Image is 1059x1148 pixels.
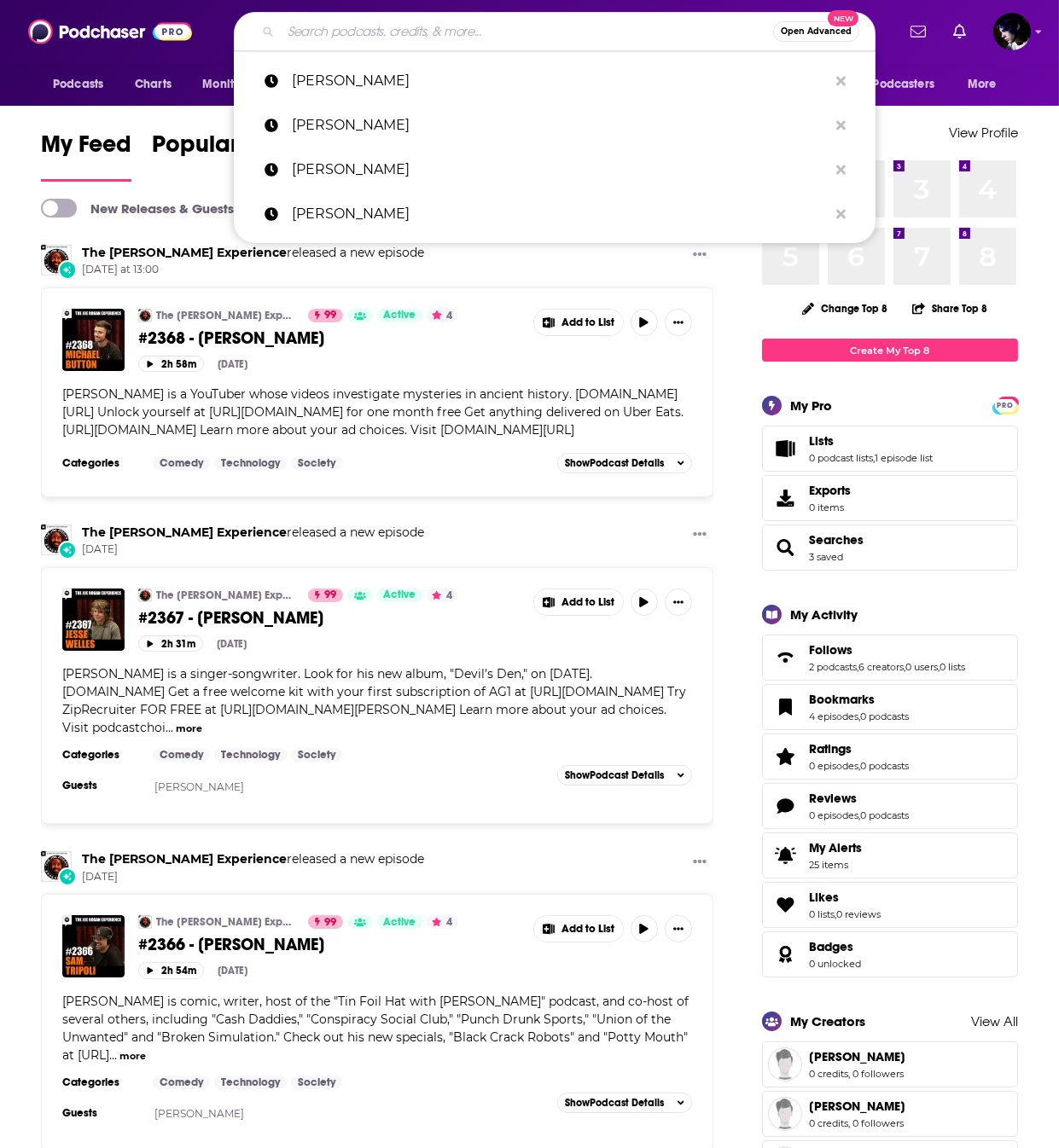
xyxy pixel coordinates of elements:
span: Show Podcast Details [565,769,664,781]
img: The Joe Rogan Experience [41,245,72,275]
img: The Joe Rogan Experience [41,525,72,555]
a: 3 saved [809,551,843,563]
span: , [904,661,905,673]
a: Show notifications dropdown [946,17,973,46]
button: 2h 58m [138,356,204,372]
a: The Joe Rogan Experience [82,851,287,867]
img: The Joe Rogan Experience [41,851,72,882]
a: Comedy [153,748,210,762]
span: Podcasts [53,72,103,96]
a: 0 lists [809,908,835,920]
span: Follows [762,635,1018,681]
span: Add to List [562,316,614,329]
button: Show profile menu [993,13,1031,50]
a: The Joe Rogan Experience [82,525,287,540]
span: Charts [135,72,172,96]
a: Society [291,1076,342,1089]
div: My Activity [790,606,858,623]
button: Show More Button [534,310,623,335]
div: [DATE] [218,358,247,370]
button: Show More Button [686,245,713,266]
span: Ratings [762,733,1018,780]
span: #2368 - [PERSON_NAME] [138,328,324,349]
span: More [968,72,997,96]
span: 99 [324,587,336,604]
a: Comedy [153,456,210,470]
button: ShowPodcast Details [557,1093,692,1113]
button: Show More Button [686,525,713,546]
span: Add to List [562,923,614,936]
a: Bookmarks [768,695,802,719]
p: Ari Matti [292,148,828,192]
span: [PERSON_NAME] [809,1099,905,1114]
a: Follows [809,642,965,658]
a: Likes [809,890,881,905]
button: 4 [427,915,457,929]
span: My Feed [41,130,131,169]
span: Phil Gerber [809,1099,905,1114]
a: Show notifications dropdown [904,17,933,46]
a: 0 podcasts [860,710,909,722]
div: My Pro [790,397,832,414]
img: The Joe Rogan Experience [138,588,152,602]
span: Badges [762,931,1018,977]
span: Badges [809,939,853,954]
button: ShowPodcast Details [557,453,692,473]
a: #2366 - [PERSON_NAME] [138,934,521,955]
div: New Episode [58,541,77,560]
span: PRO [995,399,1015,412]
a: Create My Top 8 [762,339,1018,362]
span: Phil Gerber [768,1097,802,1131]
span: Follows [809,642,852,658]
a: View Profile [949,125,1018,141]
a: Badges [768,942,802,966]
a: PRO [995,398,1015,411]
button: open menu [41,68,125,101]
a: Searches [809,532,864,548]
button: Show More Button [665,915,692,942]
a: 1 episode list [875,452,933,464]
h3: Guests [62,779,139,792]
button: ShowPodcast Details [557,765,692,786]
span: Lists [809,433,834,449]
span: Logged in as zreese [993,13,1031,50]
a: 99 [308,915,343,929]
span: Active [383,307,416,324]
span: , [857,661,858,673]
a: Badges [809,939,861,954]
span: Exports [809,483,851,498]
span: Ratings [809,741,852,757]
a: #2366 - Sam Tripoli [62,915,125,977]
a: 0 reviews [836,908,881,920]
span: Show Podcast Details [565,1097,664,1109]
span: 0 items [809,502,851,513]
a: Technology [214,748,287,762]
a: Technology [214,1076,287,1089]
span: Add to List [562,596,614,609]
button: Show More Button [534,916,623,942]
span: , [858,760,860,772]
button: 2h 31m [138,635,203,652]
span: For Podcasters [852,72,934,96]
a: 0 lists [940,661,965,673]
a: 6 creators [858,661,904,673]
a: The Joe Rogan Experience [82,245,287,260]
img: Phil Gerber [770,1099,800,1129]
img: #2368 - Michael Button [62,309,125,371]
a: Lists [768,437,802,461]
a: 99 [308,309,343,322]
a: #2368 - [PERSON_NAME] [138,328,521,349]
span: Lists [762,426,1018,472]
a: 4 episodes [809,710,858,722]
div: My Creators [790,1013,865,1029]
span: Active [383,914,416,931]
button: Show More Button [686,851,713,873]
button: Open AdvancedNew [773,21,859,42]
span: Josh Henning [768,1047,802,1081]
a: Reviews [809,791,909,806]
span: 25 items [809,859,862,871]
a: The Joe Rogan Experience [138,915,152,929]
